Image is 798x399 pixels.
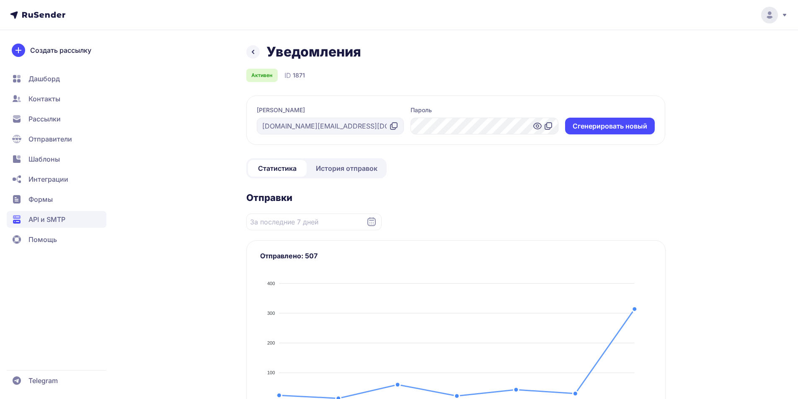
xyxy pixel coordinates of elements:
[267,340,275,345] tspan: 200
[28,194,53,204] span: Формы
[565,118,655,134] button: Cгенерировать новый
[28,376,58,386] span: Telegram
[411,106,432,114] label: Пароль
[266,44,361,60] h1: Уведомления
[267,281,275,286] tspan: 400
[260,251,652,261] h3: Отправлено: 507
[284,70,305,80] div: ID
[267,370,275,375] tspan: 100
[28,174,68,184] span: Интеграции
[251,72,272,79] span: Активен
[248,160,307,177] a: Статистика
[308,160,385,177] a: История отправок
[28,74,60,84] span: Дашборд
[246,192,666,203] h2: Отправки
[246,214,382,230] input: Datepicker input
[267,311,275,316] tspan: 300
[28,94,60,104] span: Контакты
[257,106,305,114] label: [PERSON_NAME]
[28,134,72,144] span: Отправители
[293,71,305,80] span: 1871
[28,234,57,245] span: Помощь
[28,154,60,164] span: Шаблоны
[28,114,61,124] span: Рассылки
[28,214,65,224] span: API и SMTP
[316,163,377,173] span: История отправок
[7,372,106,389] a: Telegram
[258,163,297,173] span: Статистика
[30,45,91,55] span: Создать рассылку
